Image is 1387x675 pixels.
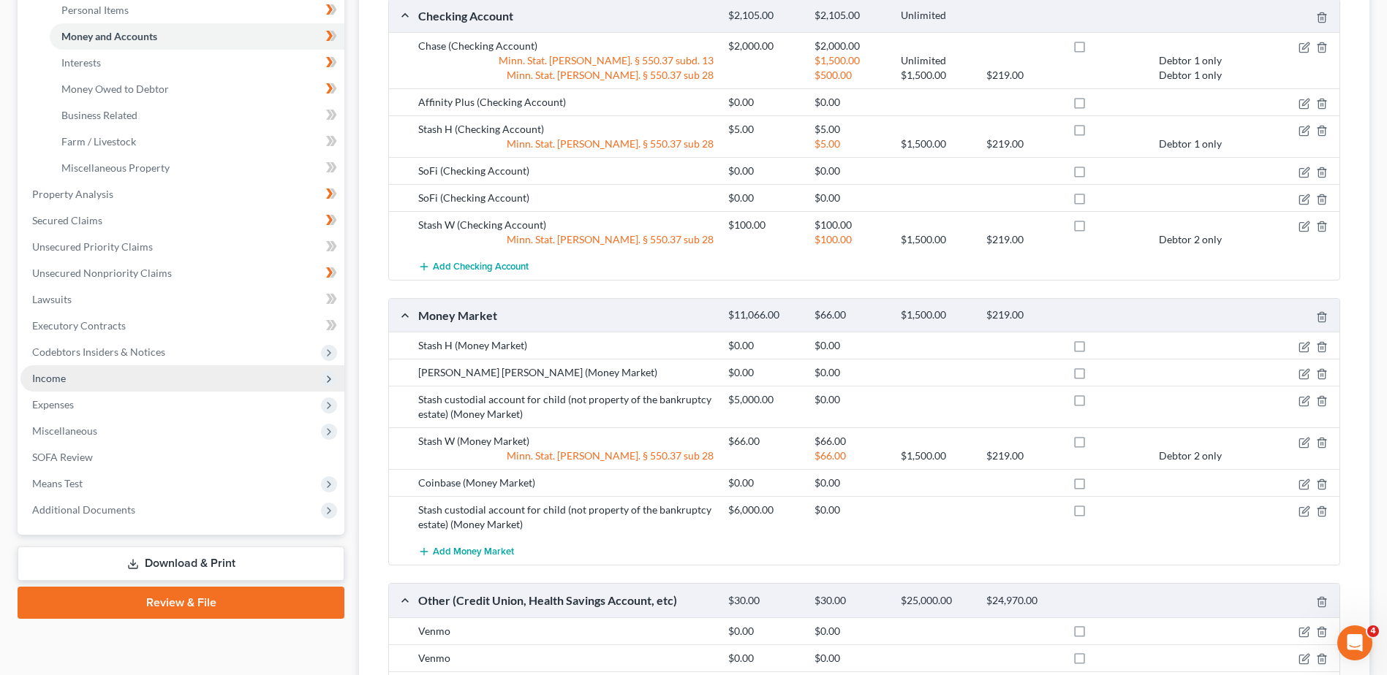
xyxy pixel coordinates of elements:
[411,476,721,490] div: Coinbase (Money Market)
[61,56,101,69] span: Interests
[61,109,137,121] span: Business Related
[1367,625,1379,637] span: 4
[411,651,721,666] div: Venmo
[807,9,893,23] div: $2,105.00
[411,39,721,53] div: Chase (Checking Account)
[411,164,721,178] div: SoFi (Checking Account)
[411,365,721,380] div: [PERSON_NAME] [PERSON_NAME] (Money Market)
[1337,625,1372,660] iframe: Intercom live chat
[721,651,807,666] div: $0.00
[433,546,514,557] span: Add Money Market
[50,102,344,129] a: Business Related
[32,293,72,305] span: Lawsuits
[721,9,807,23] div: $2,105.00
[807,503,893,517] div: $0.00
[32,451,93,463] span: SOFA Review
[61,135,136,148] span: Farm / Livestock
[807,232,893,247] div: $100.00
[721,434,807,449] div: $66.00
[721,122,807,137] div: $5.00
[893,68,980,83] div: $1,500.00
[50,50,344,76] a: Interests
[807,338,893,353] div: $0.00
[20,444,344,470] a: SOFA Review
[807,624,893,638] div: $0.00
[61,83,169,95] span: Money Owed to Debtor
[893,449,980,463] div: $1,500.00
[411,624,721,638] div: Venmo
[721,476,807,490] div: $0.00
[20,234,344,260] a: Unsecured Priority Claims
[721,503,807,517] div: $6,000.00
[893,308,980,322] div: $1,500.00
[32,240,153,253] span: Unsecured Priority Claims
[979,449,1065,463] div: $219.00
[1152,232,1238,247] div: Debtor 2 only
[418,538,514,565] button: Add Money Market
[411,53,721,68] div: Minn. Stat. [PERSON_NAME]. § 550.37 subd. 13
[411,218,721,232] div: Stash W (Checking Account)
[979,594,1065,608] div: $24,970.00
[1152,137,1238,151] div: Debtor 1 only
[20,286,344,313] a: Lawsuits
[18,546,344,581] a: Download & Print
[721,39,807,53] div: $2,000.00
[807,476,893,490] div: $0.00
[18,587,344,619] a: Review & File
[411,68,721,83] div: Minn. Stat. [PERSON_NAME]. § 550.37 sub 28
[20,313,344,339] a: Executory Contracts
[807,651,893,666] div: $0.00
[61,30,157,42] span: Money and Accounts
[979,68,1065,83] div: $219.00
[721,392,807,407] div: $5,000.00
[411,122,721,137] div: Stash H (Checking Account)
[32,424,97,437] span: Miscellaneous
[61,161,170,174] span: Miscellaneous Property
[411,592,721,608] div: Other (Credit Union, Health Savings Account, etc)
[807,594,893,608] div: $30.00
[32,503,135,516] span: Additional Documents
[411,95,721,110] div: Affinity Plus (Checking Account)
[20,260,344,286] a: Unsecured Nonpriority Claims
[979,232,1065,247] div: $219.00
[61,4,129,16] span: Personal Items
[50,76,344,102] a: Money Owed to Debtor
[893,9,980,23] div: Unlimited
[807,164,893,178] div: $0.00
[32,214,102,226] span: Secured Claims
[411,449,721,463] div: Minn. Stat. [PERSON_NAME]. § 550.37 sub 28
[721,164,807,178] div: $0.00
[411,191,721,205] div: SoFi (Checking Account)
[893,594,980,608] div: $25,000.00
[32,398,74,411] span: Expenses
[721,191,807,205] div: $0.00
[50,155,344,181] a: Miscellaneous Property
[721,594,807,608] div: $30.00
[807,392,893,407] div: $0.00
[50,129,344,155] a: Farm / Livestock
[32,267,172,279] span: Unsecured Nonpriority Claims
[721,308,807,322] div: $11,066.00
[893,232,980,247] div: $1,500.00
[418,253,529,280] button: Add Checking Account
[807,39,893,53] div: $2,000.00
[807,122,893,137] div: $5.00
[807,137,893,151] div: $5.00
[20,181,344,207] a: Property Analysis
[807,95,893,110] div: $0.00
[807,365,893,380] div: $0.00
[807,53,893,68] div: $1,500.00
[721,624,807,638] div: $0.00
[411,338,721,353] div: Stash H (Money Market)
[979,137,1065,151] div: $219.00
[1152,53,1238,68] div: Debtor 1 only
[807,434,893,449] div: $66.00
[411,232,721,247] div: Minn. Stat. [PERSON_NAME]. § 550.37 sub 28
[433,261,529,272] span: Add Checking Account
[807,218,893,232] div: $100.00
[32,477,83,489] span: Means Test
[411,137,721,151] div: Minn. Stat. [PERSON_NAME]. § 550.37 sub 28
[411,8,721,23] div: Checking Account
[32,188,113,200] span: Property Analysis
[807,449,893,463] div: $66.00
